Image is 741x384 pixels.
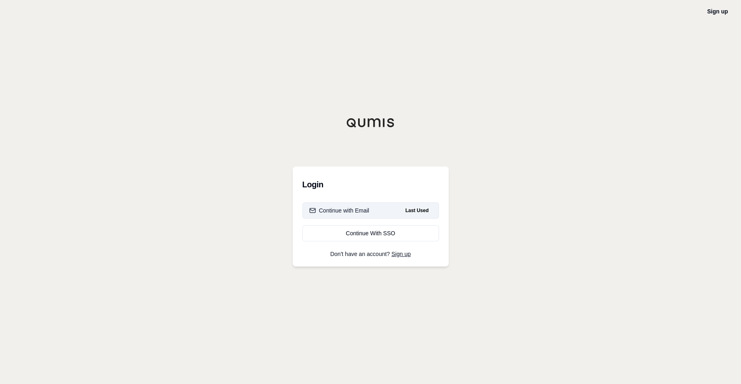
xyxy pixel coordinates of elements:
[391,251,411,257] a: Sign up
[402,206,432,215] span: Last Used
[309,206,369,215] div: Continue with Email
[346,118,395,128] img: Qumis
[309,229,432,237] div: Continue With SSO
[302,251,439,257] p: Don't have an account?
[707,8,728,15] a: Sign up
[302,225,439,241] a: Continue With SSO
[302,176,439,193] h3: Login
[302,202,439,219] button: Continue with EmailLast Used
